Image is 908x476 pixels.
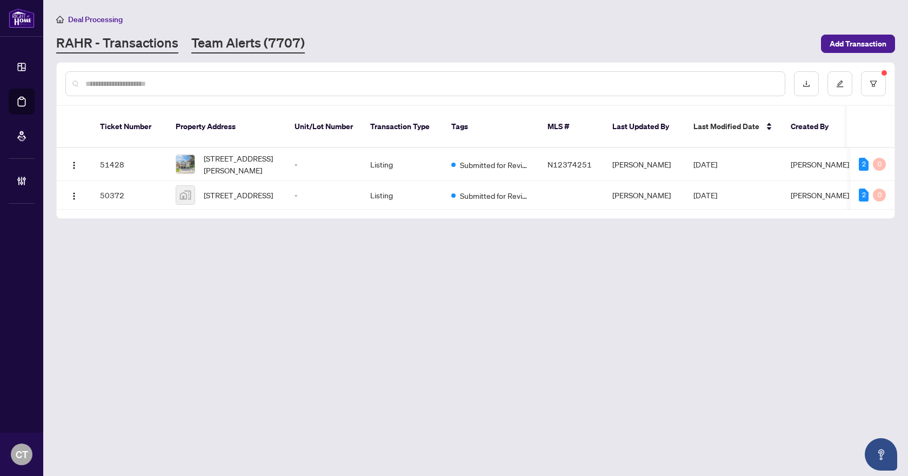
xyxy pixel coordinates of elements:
[56,16,64,23] span: home
[91,181,167,210] td: 50372
[873,189,886,202] div: 0
[65,186,83,204] button: Logo
[836,80,844,88] span: edit
[460,190,530,202] span: Submitted for Review
[70,192,78,200] img: Logo
[870,80,877,88] span: filter
[362,181,443,210] td: Listing
[548,159,592,169] span: N12374251
[859,189,869,202] div: 2
[865,438,897,471] button: Open asap
[693,190,717,200] span: [DATE]
[176,186,195,204] img: thumbnail-img
[821,35,895,53] button: Add Transaction
[16,447,28,462] span: CT
[791,159,849,169] span: [PERSON_NAME]
[794,71,819,96] button: download
[685,106,782,148] th: Last Modified Date
[176,155,195,173] img: thumbnail-img
[873,158,886,171] div: 0
[70,161,78,170] img: Logo
[604,148,685,181] td: [PERSON_NAME]
[56,34,178,53] a: RAHR - Transactions
[859,158,869,171] div: 2
[460,159,530,171] span: Submitted for Review
[286,106,362,148] th: Unit/Lot Number
[362,148,443,181] td: Listing
[827,71,852,96] button: edit
[604,106,685,148] th: Last Updated By
[286,181,362,210] td: -
[91,106,167,148] th: Ticket Number
[443,106,539,148] th: Tags
[362,106,443,148] th: Transaction Type
[167,106,286,148] th: Property Address
[91,148,167,181] td: 51428
[782,106,847,148] th: Created By
[204,189,273,201] span: [STREET_ADDRESS]
[191,34,305,53] a: Team Alerts (7707)
[861,71,886,96] button: filter
[65,156,83,173] button: Logo
[286,148,362,181] td: -
[204,152,277,176] span: [STREET_ADDRESS][PERSON_NAME]
[693,159,717,169] span: [DATE]
[693,120,759,132] span: Last Modified Date
[803,80,810,88] span: download
[68,15,123,24] span: Deal Processing
[604,181,685,210] td: [PERSON_NAME]
[830,35,886,52] span: Add Transaction
[9,8,35,28] img: logo
[791,190,849,200] span: [PERSON_NAME]
[539,106,604,148] th: MLS #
